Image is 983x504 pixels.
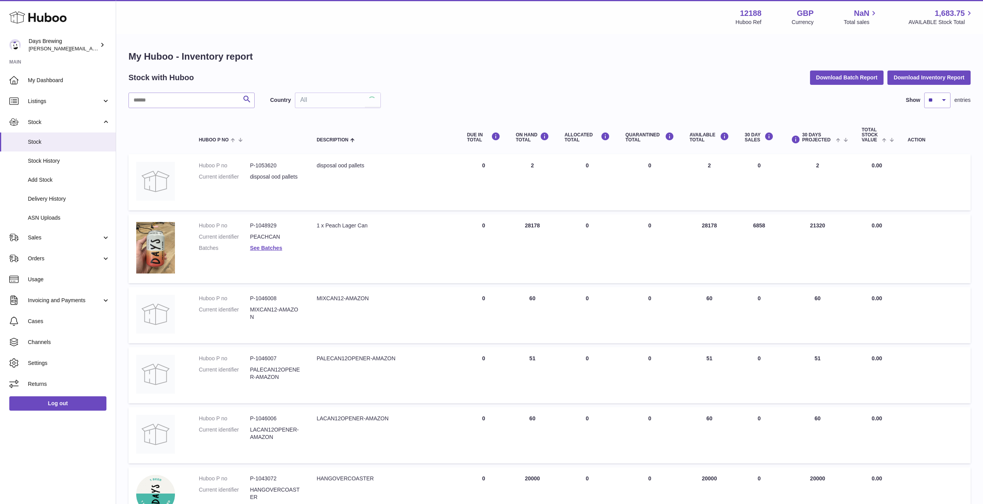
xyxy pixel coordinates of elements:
[625,132,674,143] div: QUARANTINED Total
[737,407,781,463] td: 0
[690,132,730,143] div: AVAILABLE Total
[9,39,21,51] img: greg@daysbrewing.com
[648,475,651,482] span: 0
[29,38,98,52] div: Days Brewing
[136,295,175,334] img: product image
[199,222,250,229] dt: Huboo P no
[844,19,878,26] span: Total sales
[872,162,882,169] span: 0.00
[199,306,250,321] dt: Current identifier
[682,347,737,403] td: 51
[740,8,762,19] strong: 12188
[467,132,500,143] div: DUE IN TOTAL
[250,222,301,229] dd: P-1048929
[508,154,557,210] td: 2
[28,276,110,283] span: Usage
[250,355,301,362] dd: P-1046007
[128,72,194,83] h2: Stock with Huboo
[861,127,880,143] span: Total stock value
[797,8,813,19] strong: GBP
[28,214,110,222] span: ASN Uploads
[136,415,175,454] img: product image
[648,162,651,169] span: 0
[136,222,175,274] img: product image
[802,132,834,143] span: 30 DAYS PROJECTED
[250,486,301,501] dd: HANGOVERCOASTER
[28,119,102,126] span: Stock
[844,8,878,26] a: NaN Total sales
[557,287,618,343] td: 0
[908,19,974,26] span: AVAILABLE Stock Total
[737,287,781,343] td: 0
[872,295,882,301] span: 0.00
[872,415,882,421] span: 0.00
[565,132,610,143] div: ALLOCATED Total
[908,138,963,143] div: Action
[935,8,965,19] span: 1,683.75
[682,154,737,210] td: 2
[557,347,618,403] td: 0
[28,380,110,388] span: Returns
[737,154,781,210] td: 0
[737,347,781,403] td: 0
[128,50,971,63] h1: My Huboo - Inventory report
[28,138,110,146] span: Stock
[508,287,557,343] td: 60
[28,360,110,367] span: Settings
[250,426,301,441] dd: LACAN12OPENER-AMAZON
[250,173,301,181] dd: disposal ood pallets
[781,287,854,343] td: 60
[508,214,557,283] td: 28178
[736,19,762,26] div: Huboo Ref
[648,415,651,421] span: 0
[557,214,618,283] td: 0
[28,176,110,184] span: Add Stock
[136,162,175,201] img: product image
[887,71,971,84] button: Download Inventory Report
[317,162,451,169] div: disposal ood pallets
[270,96,291,104] label: Country
[557,407,618,463] td: 0
[459,214,508,283] td: 0
[28,297,102,304] span: Invoicing and Payments
[737,214,781,283] td: 6858
[199,475,250,482] dt: Huboo P no
[317,138,348,143] span: Description
[781,347,854,403] td: 51
[250,162,301,169] dd: P-1053620
[459,347,508,403] td: 0
[516,132,549,143] div: ON HAND Total
[954,96,971,104] span: entries
[28,157,110,165] span: Stock History
[682,407,737,463] td: 60
[250,306,301,321] dd: MIXCAN12-AMAZON
[810,71,884,84] button: Download Batch Report
[317,355,451,362] div: PALECAN12OPENER-AMAZON
[9,396,106,410] a: Log out
[199,355,250,362] dt: Huboo P no
[508,347,557,403] td: 51
[459,407,508,463] td: 0
[317,475,451,482] div: HANGOVERCOASTER
[682,214,737,283] td: 28178
[854,8,869,19] span: NaN
[250,415,301,422] dd: P-1046006
[781,154,854,210] td: 2
[648,222,651,229] span: 0
[459,154,508,210] td: 0
[199,426,250,441] dt: Current identifier
[199,366,250,381] dt: Current identifier
[136,355,175,394] img: product image
[781,214,854,283] td: 21320
[28,98,102,105] span: Listings
[199,162,250,169] dt: Huboo P no
[745,132,773,143] div: 30 DAY SALES
[199,233,250,241] dt: Current identifier
[459,287,508,343] td: 0
[872,355,882,361] span: 0.00
[28,255,102,262] span: Orders
[199,486,250,501] dt: Current identifier
[872,222,882,229] span: 0.00
[317,222,451,229] div: 1 x Peach Lager Can
[199,415,250,422] dt: Huboo P no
